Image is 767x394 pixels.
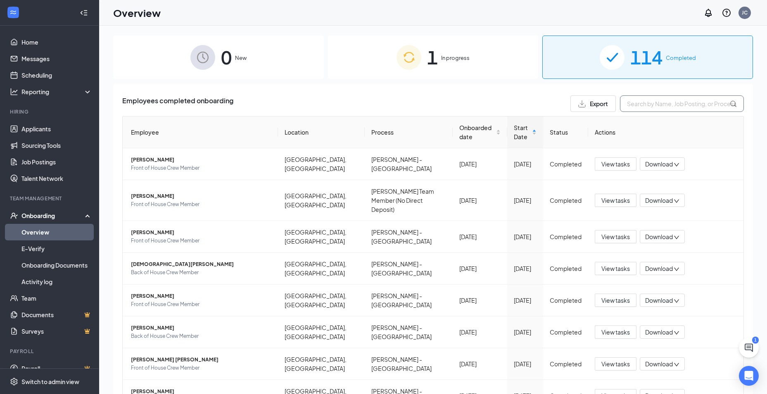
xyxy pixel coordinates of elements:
[459,232,500,241] div: [DATE]
[10,195,90,202] div: Team Management
[645,360,673,368] span: Download
[131,364,271,372] span: Front of House Crew Member
[221,43,232,71] span: 0
[278,221,365,253] td: [GEOGRAPHIC_DATA], [GEOGRAPHIC_DATA]
[595,230,636,243] button: View tasks
[601,359,630,368] span: View tasks
[21,377,79,386] div: Switch to admin view
[278,180,365,221] td: [GEOGRAPHIC_DATA], [GEOGRAPHIC_DATA]
[588,116,743,148] th: Actions
[21,240,92,257] a: E-Verify
[131,237,271,245] span: Front of House Crew Member
[10,377,18,386] svg: Settings
[10,211,18,220] svg: UserCheck
[601,159,630,169] span: View tasks
[21,50,92,67] a: Messages
[645,160,673,169] span: Download
[9,8,17,17] svg: WorkstreamLogo
[595,194,636,207] button: View tasks
[123,116,278,148] th: Employee
[131,356,271,364] span: [PERSON_NAME] [PERSON_NAME]
[645,196,673,205] span: Download
[514,296,537,305] div: [DATE]
[131,260,271,268] span: [DEMOGRAPHIC_DATA][PERSON_NAME]
[459,264,500,273] div: [DATE]
[21,154,92,170] a: Job Postings
[550,232,582,241] div: Completed
[113,6,161,20] h1: Overview
[131,300,271,309] span: Front of House Crew Member
[10,88,18,96] svg: Analysis
[278,285,365,316] td: [GEOGRAPHIC_DATA], [GEOGRAPHIC_DATA]
[278,148,365,180] td: [GEOGRAPHIC_DATA], [GEOGRAPHIC_DATA]
[595,357,636,370] button: View tasks
[722,8,731,18] svg: QuestionInfo
[21,290,92,306] a: Team
[131,156,271,164] span: [PERSON_NAME]
[514,196,537,205] div: [DATE]
[601,328,630,337] span: View tasks
[278,348,365,380] td: [GEOGRAPHIC_DATA], [GEOGRAPHIC_DATA]
[595,325,636,339] button: View tasks
[742,9,748,16] div: JC
[595,294,636,307] button: View tasks
[645,296,673,305] span: Download
[666,54,696,62] span: Completed
[645,328,673,337] span: Download
[365,348,453,380] td: [PERSON_NAME] - [GEOGRAPHIC_DATA]
[459,159,500,169] div: [DATE]
[645,264,673,273] span: Download
[131,228,271,237] span: [PERSON_NAME]
[459,359,500,368] div: [DATE]
[601,264,630,273] span: View tasks
[739,366,759,386] div: Open Intercom Messenger
[514,359,537,368] div: [DATE]
[459,196,500,205] div: [DATE]
[10,348,90,355] div: Payroll
[365,180,453,221] td: [PERSON_NAME] Team Member (No Direct Deposit)
[674,235,679,240] span: down
[278,253,365,285] td: [GEOGRAPHIC_DATA], [GEOGRAPHIC_DATA]
[21,257,92,273] a: Onboarding Documents
[550,359,582,368] div: Completed
[441,54,470,62] span: In progress
[131,192,271,200] span: [PERSON_NAME]
[459,328,500,337] div: [DATE]
[278,116,365,148] th: Location
[620,95,744,112] input: Search by Name, Job Posting, or Process
[550,196,582,205] div: Completed
[601,296,630,305] span: View tasks
[131,164,271,172] span: Front of House Crew Member
[21,211,85,220] div: Onboarding
[674,198,679,204] span: down
[21,121,92,137] a: Applicants
[21,306,92,323] a: DocumentsCrown
[21,88,93,96] div: Reporting
[21,273,92,290] a: Activity log
[278,316,365,348] td: [GEOGRAPHIC_DATA], [GEOGRAPHIC_DATA]
[365,316,453,348] td: [PERSON_NAME] - [GEOGRAPHIC_DATA]
[365,116,453,148] th: Process
[427,43,438,71] span: 1
[514,123,531,141] span: Start Date
[80,9,88,17] svg: Collapse
[550,264,582,273] div: Completed
[365,221,453,253] td: [PERSON_NAME] - [GEOGRAPHIC_DATA]
[550,328,582,337] div: Completed
[543,116,588,148] th: Status
[21,224,92,240] a: Overview
[601,196,630,205] span: View tasks
[595,157,636,171] button: View tasks
[21,323,92,339] a: SurveysCrown
[595,262,636,275] button: View tasks
[459,123,494,141] span: Onboarded date
[645,233,673,241] span: Download
[21,170,92,187] a: Talent Network
[21,67,92,83] a: Scheduling
[514,232,537,241] div: [DATE]
[122,95,233,112] span: Employees completed onboarding
[131,292,271,300] span: [PERSON_NAME]
[21,34,92,50] a: Home
[514,328,537,337] div: [DATE]
[744,343,754,353] svg: ChatActive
